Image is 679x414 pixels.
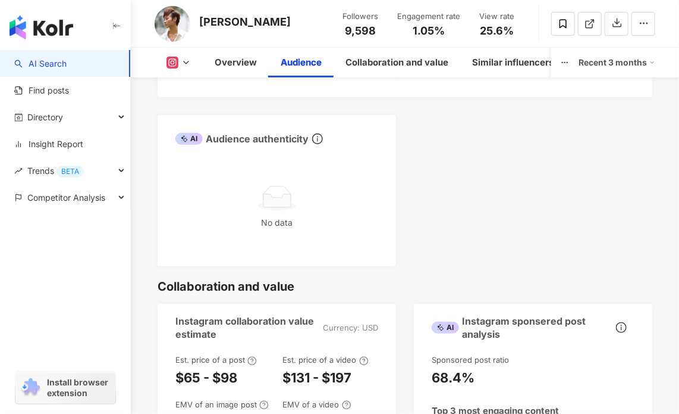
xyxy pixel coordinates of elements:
div: Collaboration and value [345,55,448,70]
div: Audience authenticity [175,132,309,145]
div: BETA [56,166,84,178]
span: 9,598 [345,24,376,37]
div: View rate [474,11,520,23]
div: Est. price of a post [175,354,257,365]
div: Followers [338,11,383,23]
div: EMV of a video [283,399,351,410]
div: Instagram collaboration value estimate [175,315,317,341]
div: Currency: USD [323,322,378,333]
span: Competitor Analysis [27,184,105,211]
span: Directory [27,104,63,130]
span: info-circle [614,320,628,335]
div: Instagram sponsered post analysis [432,315,612,341]
a: Insight Report [14,138,83,150]
div: No data [180,216,373,229]
span: info-circle [310,132,325,146]
a: chrome extensionInstall browser extension [15,372,115,404]
div: Collaboration and value [158,278,294,295]
span: Trends [27,157,84,184]
img: logo [10,15,73,39]
a: searchAI Search [14,58,67,70]
img: chrome extension [19,378,42,397]
div: EMV of an image post [175,399,269,410]
span: 1.05% [413,25,445,37]
span: 25.6% [480,25,514,37]
img: KOL Avatar [155,6,190,42]
div: Sponsored post ratio [432,354,509,365]
div: Est. price of a video [283,354,369,365]
div: Engagement rate [397,11,460,23]
div: Audience [281,55,322,70]
span: Install browser extension [47,377,112,399]
div: AI [432,322,459,334]
a: Find posts [14,85,69,97]
div: [PERSON_NAME] [199,14,291,29]
span: rise [14,167,23,175]
div: $65 - $98 [175,369,237,387]
div: $131 - $197 [283,369,352,387]
div: 68.4% [432,369,474,387]
div: Overview [215,55,257,70]
div: AI [175,133,203,145]
div: Similar influencers [472,55,554,70]
div: Recent 3 months [579,53,655,72]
